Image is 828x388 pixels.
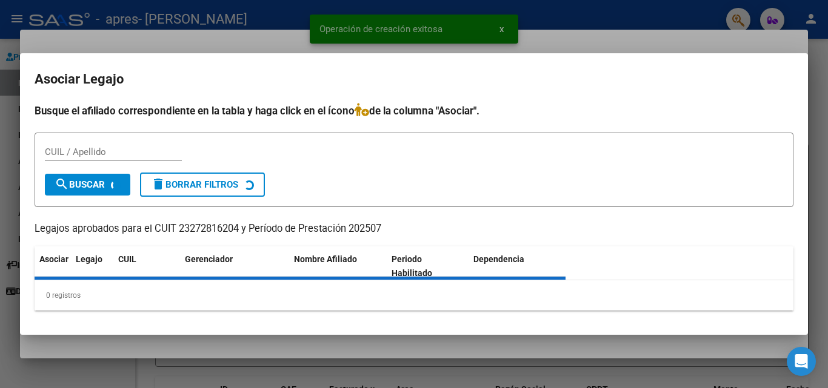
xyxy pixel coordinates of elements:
button: Buscar [45,174,130,196]
p: Legajos aprobados para el CUIT 23272816204 y Período de Prestación 202507 [35,222,793,237]
datatable-header-cell: Nombre Afiliado [289,246,387,286]
mat-icon: search [55,177,69,191]
span: CUIL [118,254,136,264]
span: Nombre Afiliado [294,254,357,264]
span: Buscar [55,179,105,190]
button: Borrar Filtros [140,173,265,197]
datatable-header-cell: Asociar [35,246,71,286]
datatable-header-cell: CUIL [113,246,180,286]
h2: Asociar Legajo [35,68,793,91]
datatable-header-cell: Dependencia [469,246,566,286]
span: Periodo Habilitado [392,254,432,278]
span: Legajo [76,254,102,264]
div: 0 registros [35,280,793,311]
h4: Busque el afiliado correspondiente en la tabla y haga click en el ícono de la columna "Asociar". [35,103,793,119]
datatable-header-cell: Periodo Habilitado [387,246,469,286]
div: Open Intercom Messenger [787,347,816,376]
datatable-header-cell: Legajo [71,246,113,286]
datatable-header-cell: Gerenciador [180,246,289,286]
mat-icon: delete [151,177,165,191]
span: Asociar [39,254,68,264]
span: Gerenciador [185,254,233,264]
span: Dependencia [473,254,524,264]
span: Borrar Filtros [151,179,238,190]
